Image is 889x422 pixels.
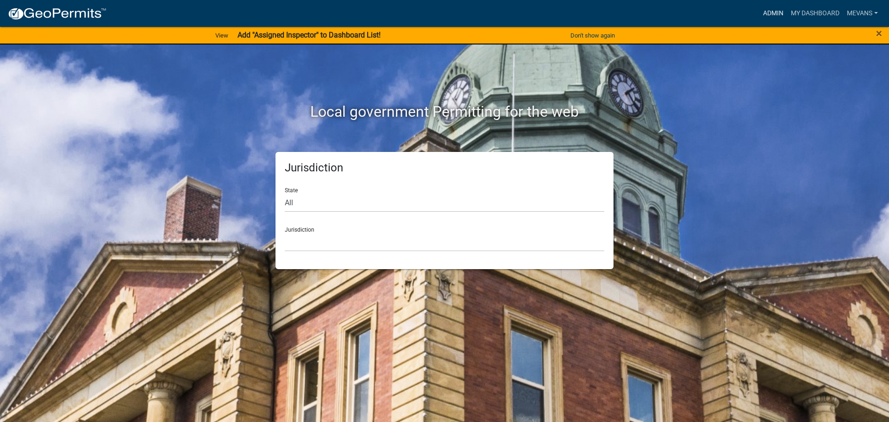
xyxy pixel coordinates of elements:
h5: Jurisdiction [285,161,604,175]
a: Mevans [843,5,882,22]
a: View [212,28,232,43]
h2: Local government Permitting for the web [188,103,701,120]
a: My Dashboard [787,5,843,22]
a: Admin [759,5,787,22]
strong: Add "Assigned Inspector" to Dashboard List! [238,31,381,39]
button: Close [876,28,882,39]
span: × [876,27,882,40]
button: Don't show again [567,28,619,43]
